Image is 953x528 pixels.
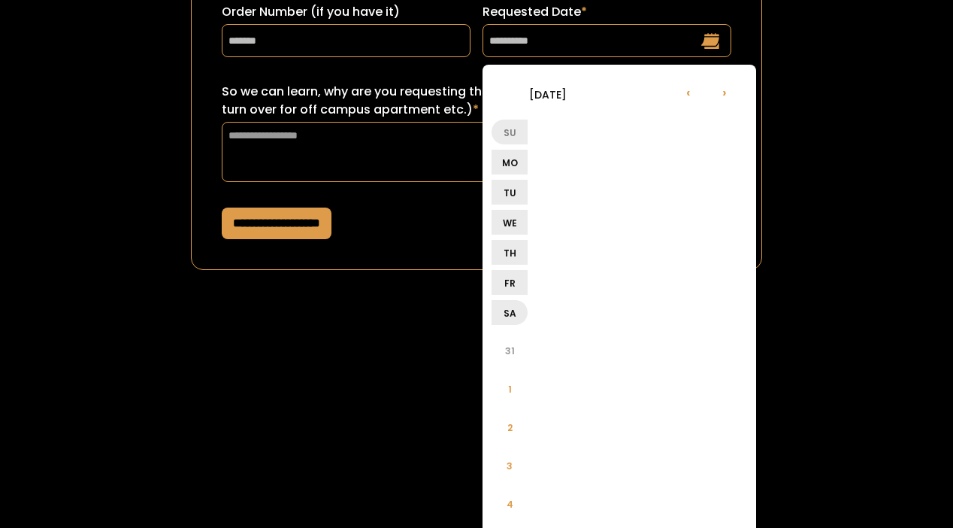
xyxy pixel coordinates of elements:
[492,76,604,112] li: [DATE]
[222,3,470,21] label: Order Number (if you have it)
[492,210,528,235] li: We
[492,409,528,445] li: 2
[670,74,706,110] li: ‹
[492,332,528,369] li: 31
[492,371,528,407] li: 1
[492,120,528,144] li: Su
[222,83,732,119] label: So we can learn, why are you requesting this date? (ex: sorority recruitment, lease turn over for...
[492,270,528,295] li: Fr
[492,150,528,174] li: Mo
[483,3,731,21] label: Requested Date
[492,300,528,325] li: Sa
[492,240,528,265] li: Th
[706,74,743,110] li: ›
[492,448,528,484] li: 3
[492,180,528,205] li: Tu
[492,486,528,522] li: 4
